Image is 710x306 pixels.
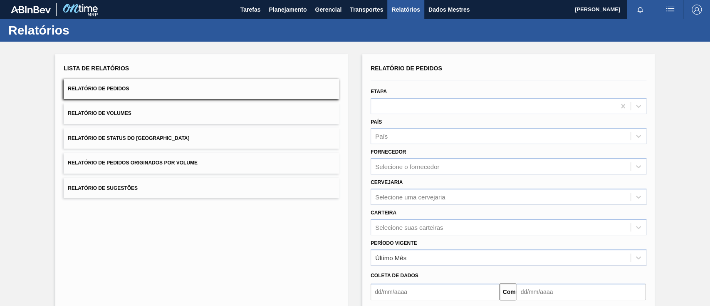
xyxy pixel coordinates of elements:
img: Sair [692,5,702,15]
font: Último Mês [375,254,406,261]
font: País [371,119,382,125]
button: Relatório de Pedidos [64,79,339,99]
img: ações do usuário [665,5,675,15]
input: dd/mm/aaaa [516,284,645,300]
button: Relatório de Volumes [64,103,339,124]
font: País [375,133,388,140]
input: dd/mm/aaaa [371,284,500,300]
font: Relatórios [391,6,420,13]
font: Relatório de Pedidos Originados por Volume [68,160,198,166]
font: Planejamento [269,6,307,13]
font: Selecione uma cervejaria [375,193,445,200]
font: Relatório de Pedidos [371,65,442,72]
font: Lista de Relatórios [64,65,129,72]
button: Relatório de Sugestões [64,178,339,198]
font: Relatório de Status do [GEOGRAPHIC_DATA] [68,135,189,141]
font: Fornecedor [371,149,406,155]
font: [PERSON_NAME] [575,6,620,12]
font: Comeu [502,289,522,295]
font: Transportes [350,6,383,13]
font: Selecione o fornecedor [375,163,439,170]
font: Dados Mestres [428,6,470,13]
font: Relatórios [8,23,69,37]
font: Etapa [371,89,387,95]
font: Cervejaria [371,179,403,185]
button: Notificações [627,4,653,15]
font: Período Vigente [371,240,417,246]
font: Relatório de Sugestões [68,185,138,191]
font: Gerencial [315,6,341,13]
button: Comeu [500,284,516,300]
font: Relatório de Pedidos [68,86,129,92]
font: Carteira [371,210,396,216]
img: TNhmsLtSVTkK8tSr43FrP2fwEKptu5GPRR3wAAAABJRU5ErkJggg== [11,6,51,13]
font: Selecione suas carteiras [375,224,443,231]
button: Relatório de Status do [GEOGRAPHIC_DATA] [64,128,339,149]
button: Relatório de Pedidos Originados por Volume [64,153,339,173]
font: Relatório de Volumes [68,111,131,117]
font: Coleta de dados [371,273,418,279]
font: Tarefas [240,6,261,13]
